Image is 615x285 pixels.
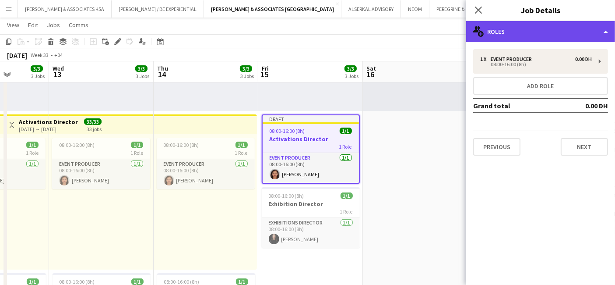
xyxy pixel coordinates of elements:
h3: Activations Director [19,118,78,126]
div: 08:00-16:00 (8h) [480,62,592,67]
span: Edit [28,21,38,29]
span: 3/3 [240,65,252,72]
span: View [7,21,19,29]
span: 1 Role [26,150,39,156]
span: 1/1 [27,278,39,285]
a: Edit [25,19,42,31]
span: 1/1 [131,278,144,285]
div: [DATE] → [DATE] [19,126,78,132]
div: 0.00 DH [575,56,592,62]
span: 1 Role [340,208,353,215]
app-card-role: Event Producer1/108:00-16:00 (8h)[PERSON_NAME] [52,159,150,189]
div: +04 [54,52,63,58]
div: 3 Jobs [31,73,45,79]
span: 1/1 [236,278,248,285]
span: 1 Role [235,150,248,156]
span: Fri [262,64,269,72]
a: View [4,19,23,31]
div: 3 Jobs [136,73,149,79]
button: [PERSON_NAME] & ASSOCIATES [GEOGRAPHIC_DATA] [204,0,341,18]
div: Roles [466,21,615,42]
span: 1 Role [130,150,143,156]
span: Wed [53,64,64,72]
app-job-card: 08:00-16:00 (8h)1/11 RoleEvent Producer1/108:00-16:00 (8h)[PERSON_NAME] [157,138,255,189]
h3: Activations Director [263,135,359,143]
span: 08:00-16:00 (8h) [269,192,304,199]
div: 1 x [480,56,491,62]
span: 1/1 [235,142,248,148]
button: Add role [473,77,608,95]
span: 15 [260,69,269,79]
span: 08:00-16:00 (8h) [59,142,95,148]
span: Sat [366,64,376,72]
button: [PERSON_NAME] / BE EXPERIENTIAL [112,0,204,18]
span: 08:00-16:00 (8h) [164,278,200,285]
button: NEOM [401,0,429,18]
div: 33 jobs [87,125,102,132]
app-card-role: Exhibitions Director1/108:00-16:00 (8h)[PERSON_NAME] [262,218,360,248]
td: 0.00 DH [556,99,608,113]
button: [PERSON_NAME] & ASSOCIATES KSA [18,0,112,18]
span: Thu [157,64,168,72]
div: 3 Jobs [240,73,254,79]
button: Previous [473,138,520,156]
div: [DATE] [7,51,27,60]
span: Comms [69,21,88,29]
div: Event Producer [491,56,535,62]
span: 33/33 [84,118,102,125]
a: Comms [65,19,92,31]
div: 3 Jobs [345,73,358,79]
span: 14 [156,69,168,79]
app-job-card: 08:00-16:00 (8h)1/1Exhibition Director1 RoleExhibitions Director1/108:00-16:00 (8h)[PERSON_NAME] [262,187,360,248]
td: Grand total [473,99,556,113]
app-job-card: 08:00-16:00 (8h)1/11 RoleEvent Producer1/108:00-16:00 (8h)[PERSON_NAME] [52,138,150,189]
span: 16 [365,69,376,79]
span: 1/1 [131,142,143,148]
app-job-card: Draft08:00-16:00 (8h)1/1Activations Director1 RoleEvent Producer1/108:00-16:00 (8h)[PERSON_NAME] [262,114,360,184]
span: 1/1 [341,192,353,199]
span: 3/3 [344,65,357,72]
span: 1/1 [26,142,39,148]
h3: Job Details [466,4,615,16]
span: 3/3 [31,65,43,72]
span: 1/1 [340,128,352,134]
div: Draft [263,115,359,122]
span: 3/3 [135,65,148,72]
span: Jobs [47,21,60,29]
span: Week 33 [29,52,51,58]
app-card-role: Event Producer1/108:00-16:00 (8h)[PERSON_NAME] [157,159,255,189]
span: 13 [51,69,64,79]
span: 1 Role [339,143,352,150]
span: 08:00-16:00 (8h) [60,278,95,285]
button: Next [561,138,608,156]
span: 08:00-16:00 (8h) [270,128,305,134]
a: Jobs [43,19,63,31]
span: 08:00-16:00 (8h) [164,142,199,148]
app-card-role: Event Producer1/108:00-16:00 (8h)[PERSON_NAME] [263,153,359,183]
h3: Exhibition Director [262,200,360,208]
button: PEREGRINE & CO [429,0,480,18]
button: ALSERKAL ADVISORY [341,0,401,18]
